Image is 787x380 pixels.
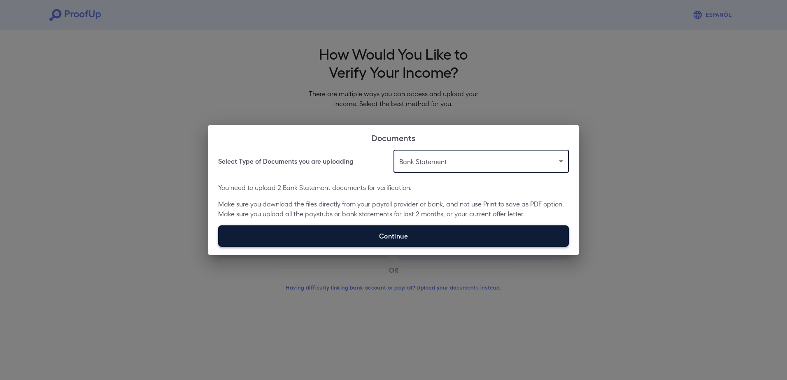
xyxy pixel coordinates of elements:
[208,125,579,150] h2: Documents
[393,150,569,173] div: Bank Statement
[218,156,354,166] h6: Select Type of Documents you are uploading
[218,183,569,192] p: You need to upload 2 Bank Statement documents for verification.
[218,225,569,247] label: Continue
[218,199,569,219] p: Make sure you download the files directly from your payroll provider or bank, and not use Print t...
